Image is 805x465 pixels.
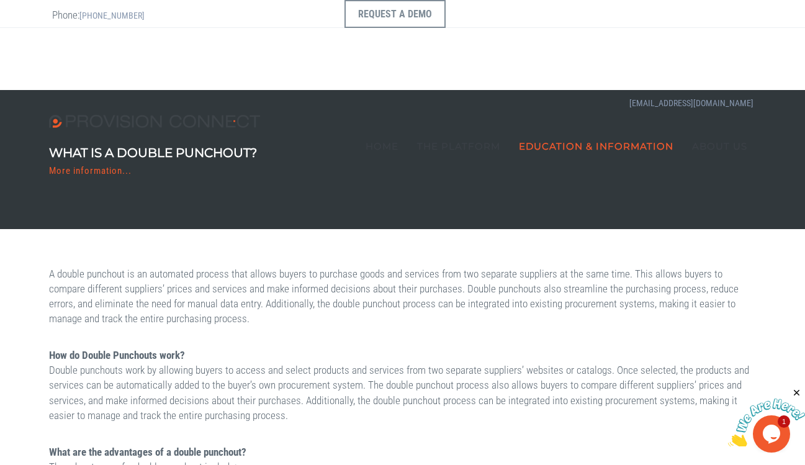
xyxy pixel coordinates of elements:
a: The Platform [408,115,510,177]
img: Provision Connect [49,115,266,128]
a: Home [356,115,408,177]
b: What are the advantages of a double punchout? [49,446,246,458]
iframe: chat widget [728,387,805,446]
a: About Us [683,115,757,177]
a: [PHONE_NUMBER] [79,11,145,20]
p: A double punchout is an automated process that allows buyers to purchase goods and services from ... [49,266,757,327]
b: How do Double Punchouts work? [49,349,185,361]
a: Education & Information [510,115,683,177]
p: Double punchouts work by allowing buyers to access and select products and services from two sepa... [49,348,757,423]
